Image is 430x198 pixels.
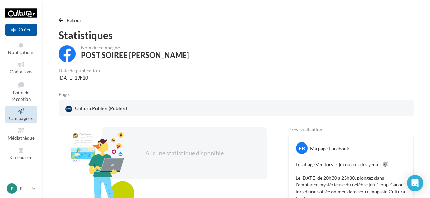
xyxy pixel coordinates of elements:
div: Date de publication [59,68,100,73]
a: Calendrier [5,145,37,161]
button: Créer [5,24,37,36]
div: [DATE] 19h10 [59,74,100,81]
div: Statistiques [59,30,414,40]
span: Opérations [10,69,33,74]
a: P PUBLIER [5,182,37,195]
a: Opérations [5,59,37,76]
span: Calendrier [10,155,32,160]
a: Boîte de réception [5,79,37,104]
a: Cultura Publier (Publier) [64,104,179,114]
span: P [10,185,14,192]
div: Prévisualisation [288,127,414,132]
div: POST SOIREE [PERSON_NAME] [81,51,189,59]
div: Ma page Facebook [310,145,349,152]
button: Retour [59,16,85,24]
span: Boîte de réception [12,90,31,102]
button: Notifications [5,40,37,57]
div: Open Intercom Messenger [407,175,423,191]
span: Notifications [8,50,34,55]
span: Médiathèque [8,135,35,141]
a: Campagnes [5,106,37,123]
div: Aucune statistique disponible [124,149,245,158]
a: Médiathèque [5,126,37,142]
div: Nom de campagne [81,45,189,50]
p: PUBLIER [20,185,29,192]
span: Retour [67,17,82,23]
div: Cultura Publier (Publier) [64,104,128,114]
div: Page [59,92,74,97]
div: FB [296,142,308,154]
div: Nouvelle campagne [5,24,37,36]
span: Campagnes [9,116,33,121]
